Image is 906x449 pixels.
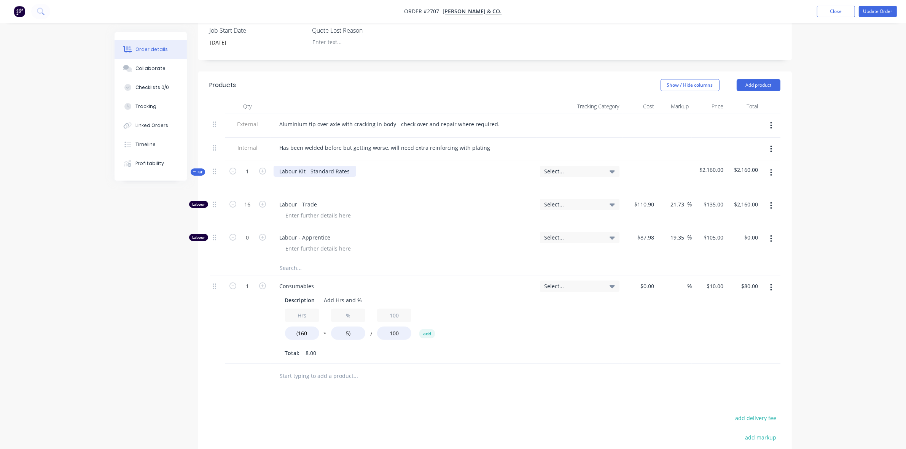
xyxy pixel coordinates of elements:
[306,349,317,357] span: 8.00
[191,168,205,176] button: Kit
[115,40,187,59] button: Order details
[404,8,443,15] span: Order #2707 -
[687,200,692,209] span: %
[115,59,187,78] button: Collaborate
[443,8,502,15] a: [PERSON_NAME] & CO.
[274,119,506,130] div: Aluminium tip over axle with cracking in body - check over and repair where required.
[189,234,208,241] div: Labour
[280,200,534,208] span: Labour - Trade
[331,309,365,322] input: Label
[135,122,168,129] div: Linked Orders
[331,327,365,340] input: Value
[115,135,187,154] button: Timeline
[280,368,432,384] input: Start typing to add a product...
[692,99,726,114] div: Price
[419,329,435,338] button: add
[135,103,156,110] div: Tracking
[228,144,268,152] span: Internal
[115,116,187,135] button: Linked Orders
[687,233,692,242] span: %
[115,78,187,97] button: Checklists 0/0
[135,84,169,91] div: Checklists 0/0
[14,6,25,17] img: Factory
[282,295,318,306] div: Description
[737,79,780,91] button: Add product
[280,233,534,241] span: Labour - Apprentice
[135,65,166,72] div: Collaborate
[817,6,855,17] button: Close
[731,413,780,423] button: add delivery fee
[115,97,187,116] button: Tracking
[726,99,761,114] div: Total
[189,201,208,208] div: Labour
[274,142,497,153] div: Has been welded before but getting worse, will need extra reinforcing with plating
[661,79,720,91] button: Show / Hide columns
[545,200,602,208] span: Select...
[623,99,657,114] div: Cost
[135,46,168,53] div: Order details
[741,432,780,443] button: add markup
[729,166,758,174] span: $2,160.00
[115,154,187,173] button: Profitability
[280,260,432,276] input: Search...
[545,167,602,175] span: Select...
[545,282,602,290] span: Select...
[657,99,692,114] div: Markup
[537,99,623,114] div: Tracking Category
[367,333,375,338] button: /
[135,160,164,167] div: Profitability
[285,309,319,322] input: Label
[225,99,271,114] div: Qty
[274,281,320,292] div: Consumables
[228,120,268,128] span: External
[135,141,156,148] div: Timeline
[193,169,203,175] span: Kit
[210,81,236,90] div: Products
[312,26,407,35] label: Quote Lost Reason
[377,327,411,340] input: Value
[285,327,319,340] input: Value
[321,295,365,306] div: Add Hrs and %
[859,6,897,17] button: Update Order
[204,37,299,48] input: Enter date
[274,166,356,177] div: Labour Kit - Standard Rates
[695,166,723,174] span: $2,160.00
[285,349,300,357] span: Total:
[545,233,602,241] span: Select...
[377,309,411,322] input: Label
[687,282,692,290] span: %
[210,26,305,35] label: Job Start Date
